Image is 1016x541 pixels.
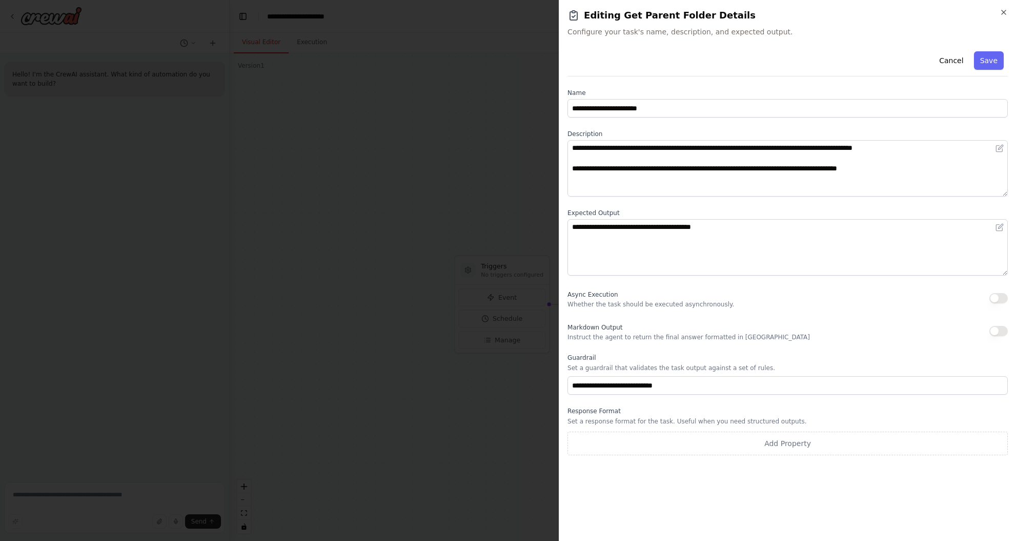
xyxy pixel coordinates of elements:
button: Save [974,51,1004,70]
h2: Editing Get Parent Folder Details [567,8,1008,23]
button: Cancel [933,51,969,70]
label: Expected Output [567,209,1008,217]
button: Open in editor [993,142,1006,154]
label: Name [567,89,1008,97]
label: Guardrail [567,354,1008,362]
label: Response Format [567,407,1008,415]
p: Whether the task should be executed asynchronously. [567,300,734,308]
p: Set a guardrail that validates the task output against a set of rules. [567,364,1008,372]
p: Instruct the agent to return the final answer formatted in [GEOGRAPHIC_DATA] [567,333,810,341]
label: Description [567,130,1008,138]
span: Markdown Output [567,324,622,331]
button: Open in editor [993,221,1006,234]
span: Async Execution [567,291,618,298]
p: Set a response format for the task. Useful when you need structured outputs. [567,417,1008,426]
button: Add Property [567,432,1008,455]
span: Configure your task's name, description, and expected output. [567,27,1008,37]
